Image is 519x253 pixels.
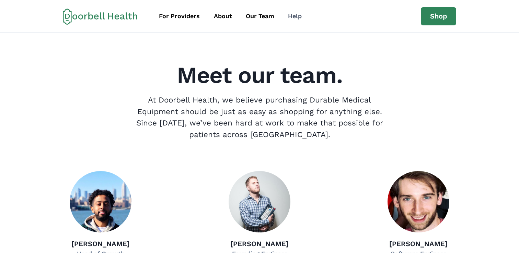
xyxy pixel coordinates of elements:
a: For Providers [153,9,206,24]
div: Help [288,12,302,21]
p: At Doorbell Health, we believe purchasing Durable Medical Equipment should be just as easy as sho... [130,94,389,140]
div: For Providers [159,12,200,21]
a: Shop [421,7,457,26]
div: About [214,12,232,21]
a: About [208,9,238,24]
a: Our Team [240,9,280,24]
a: Help [282,9,308,24]
h2: Meet our team. [26,64,493,87]
p: [PERSON_NAME] [71,239,130,249]
p: [PERSON_NAME] [389,239,448,249]
img: Drew Baumann [229,171,290,232]
img: Agustín Brandoni [388,171,449,232]
p: [PERSON_NAME] [230,239,289,249]
div: Our Team [246,12,274,21]
img: Fadhi Ali [70,171,131,232]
